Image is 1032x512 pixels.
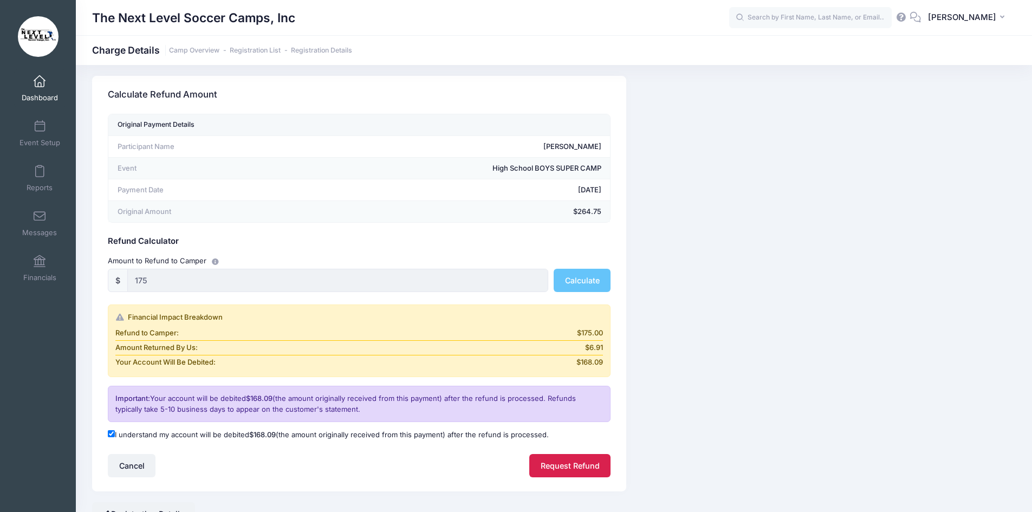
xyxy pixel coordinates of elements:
a: Dashboard [14,69,66,107]
label: I understand my account will be debited (the amount originally received from this payment) after ... [108,430,549,440]
span: Refund to Camper: [115,328,179,339]
span: [PERSON_NAME] [928,11,996,23]
span: Important: [115,394,150,403]
input: Search by First Name, Last Name, or Email... [729,7,892,29]
button: Request Refund [529,454,611,477]
span: $6.91 [585,342,603,353]
h3: Calculate Refund Amount [108,80,217,111]
td: Participant Name [108,136,294,158]
span: $175.00 [577,328,603,339]
h1: Charge Details [92,44,352,56]
a: Registration Details [291,47,352,55]
div: Original Payment Details [118,118,194,132]
button: [PERSON_NAME] [921,5,1016,30]
span: Amount Returned By Us: [115,342,198,353]
td: Payment Date [108,179,294,201]
div: $ [108,269,128,292]
span: $168.09 [576,357,603,368]
span: $168.09 [249,430,276,439]
a: Financials [14,249,66,287]
a: Registration List [230,47,281,55]
span: $168.09 [246,394,272,403]
span: Your Account Will Be Debited: [115,357,216,368]
div: Your account will be debited (the amount originally received from this payment) after the refund ... [108,386,611,422]
div: Amount to Refund to Camper [103,255,616,267]
td: $264.75 [294,201,610,223]
a: Messages [14,204,66,242]
a: Camp Overview [169,47,219,55]
div: Financial Impact Breakdown [115,312,603,323]
h5: Refund Calculator [108,237,611,247]
td: Original Amount [108,201,294,223]
td: High School BOYS SUPER CAMP [294,158,610,179]
td: [PERSON_NAME] [294,136,610,158]
span: Financials [23,273,56,282]
input: 0.00 [127,269,548,292]
a: Reports [14,159,66,197]
span: Event Setup [20,138,60,147]
input: I understand my account will be debited$168.09(the amount originally received from this payment) ... [108,430,115,437]
span: Reports [27,183,53,192]
h1: The Next Level Soccer Camps, Inc [92,5,295,30]
td: Event [108,158,294,179]
span: Messages [22,228,57,237]
button: Cancel [108,454,155,477]
a: Event Setup [14,114,66,152]
span: Dashboard [22,93,58,102]
img: The Next Level Soccer Camps, Inc [18,16,59,57]
td: [DATE] [294,179,610,201]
